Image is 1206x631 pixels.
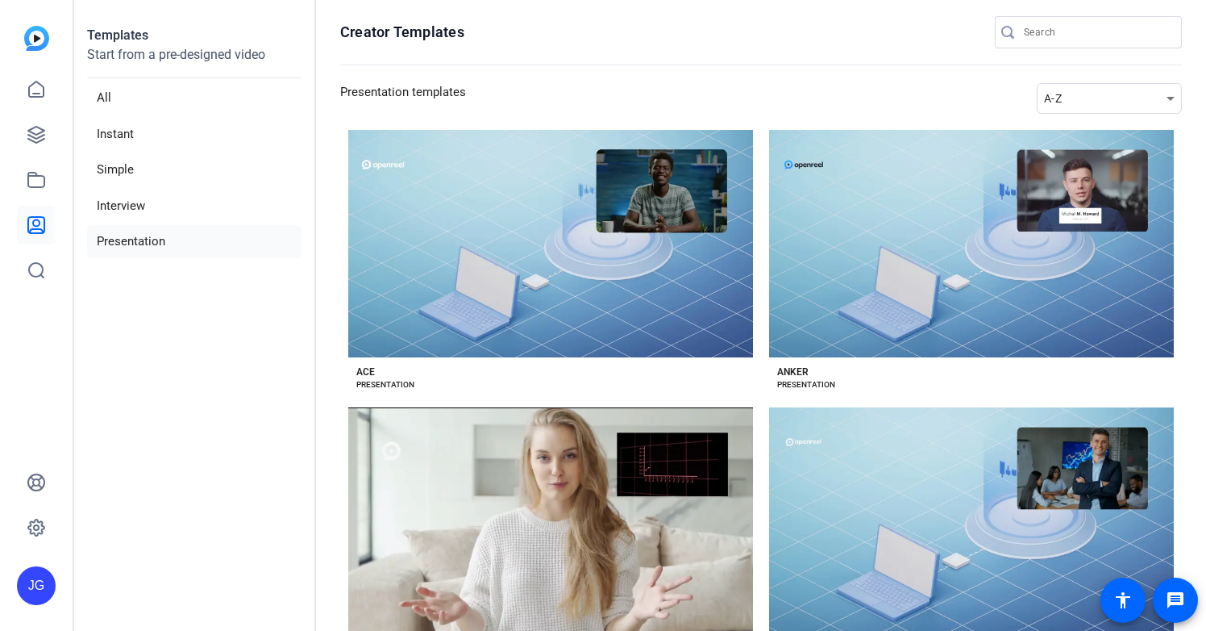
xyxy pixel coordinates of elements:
mat-icon: accessibility [1113,591,1133,610]
h1: Creator Templates [340,23,464,42]
li: Interview [87,190,301,223]
li: Instant [87,118,301,151]
p: Start from a pre-designed video [87,45,301,78]
button: Template image [769,130,1174,357]
img: blue-gradient.svg [24,26,49,51]
div: PRESENTATION [356,378,414,391]
div: JG [17,566,56,605]
span: A-Z [1044,92,1062,105]
input: Search [1024,23,1169,42]
li: Presentation [87,225,301,258]
div: ACE [356,366,375,378]
strong: Templates [87,27,148,43]
li: Simple [87,153,301,186]
h3: Presentation templates [340,83,466,114]
li: All [87,81,301,115]
div: PRESENTATION [777,378,835,391]
mat-icon: message [1166,591,1185,610]
button: Template image [348,130,753,357]
div: ANKER [777,366,809,378]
